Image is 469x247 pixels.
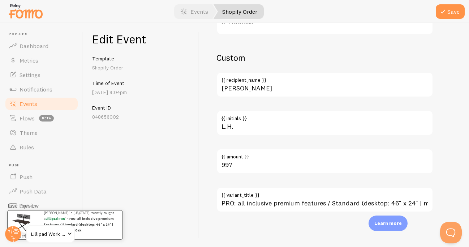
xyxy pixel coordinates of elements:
a: Events [4,97,79,111]
a: Rules [4,140,79,154]
span: Events [20,100,37,107]
span: Lillipad Work Solutions [31,230,65,238]
a: Notifications [4,82,79,97]
span: Pop-ups [9,32,79,37]
p: Shopify Order [92,64,190,71]
h1: Edit Event [92,32,190,47]
iframe: Help Scout Beacon - Open [440,222,462,243]
h5: Time of Event [92,80,190,86]
h2: Custom [216,52,433,63]
img: fomo-relay-logo-orange.svg [8,2,44,20]
h5: Template [92,55,190,62]
span: Push [9,163,79,168]
a: Flows beta [4,111,79,125]
a: Metrics [4,53,79,68]
p: 848656002 [92,113,190,120]
span: Push Data [20,188,47,195]
span: Settings [20,71,40,78]
span: Dashboard [20,42,48,50]
a: Settings [4,68,79,82]
span: Push [20,173,33,180]
label: {{ initials }} [216,110,433,123]
label: {{ variant_title }} [216,187,433,199]
div: Learn more [369,216,408,231]
span: Opt-In [20,202,36,209]
span: Notifications [20,86,52,93]
p: Learn more [374,220,402,227]
label: {{ recipient_name }} [216,72,433,84]
a: Opt-In [4,199,79,213]
span: Metrics [20,57,38,64]
a: Push Data [4,184,79,199]
span: Flows [20,115,35,122]
span: Theme [20,129,38,136]
p: [DATE] 9:04pm [92,89,190,96]
a: Dashboard [4,39,79,53]
a: Theme [4,125,79,140]
h5: Event ID [92,105,190,111]
a: Push [4,170,79,184]
a: Lillipad Work Solutions [26,225,75,243]
span: Rules [20,144,34,151]
label: {{ amount }} [216,149,433,161]
span: beta [39,115,54,122]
